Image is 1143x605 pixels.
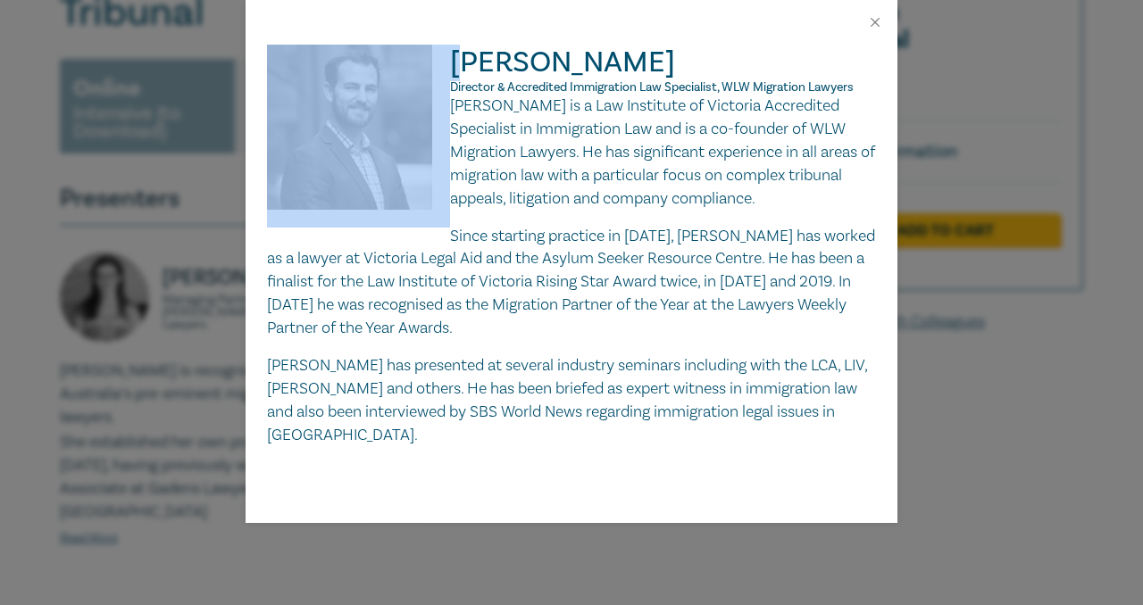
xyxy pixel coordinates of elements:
[267,45,450,228] img: James Wardlaw
[267,45,876,95] h2: [PERSON_NAME]
[450,79,854,95] span: Director & Accredited Immigration Law Specialist, WLW Migration Lawyers
[867,14,883,30] button: Close
[267,225,876,341] p: Since starting practice in [DATE], [PERSON_NAME] has worked as a lawyer at Victoria Legal Aid and...
[267,354,876,447] p: [PERSON_NAME] has presented at several industry seminars including with the LCA, LIV, [PERSON_NAM...
[267,95,876,211] p: [PERSON_NAME] is a Law Institute of Victoria Accredited Specialist in Immigration Law and is a co...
